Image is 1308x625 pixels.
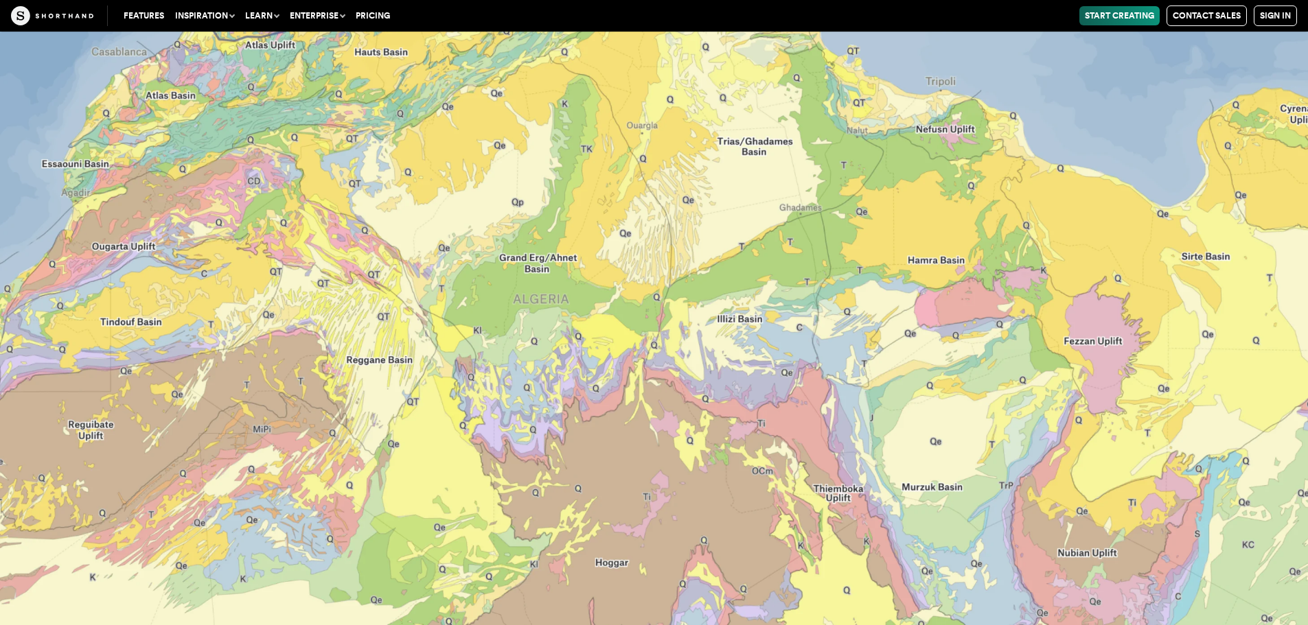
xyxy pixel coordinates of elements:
a: Start Creating [1079,6,1160,25]
a: Sign in [1254,5,1297,26]
button: Learn [240,6,284,25]
img: The Craft [11,6,93,25]
a: Pricing [350,6,395,25]
a: Contact Sales [1167,5,1247,26]
button: Enterprise [284,6,350,25]
a: Features [118,6,170,25]
button: Inspiration [170,6,240,25]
